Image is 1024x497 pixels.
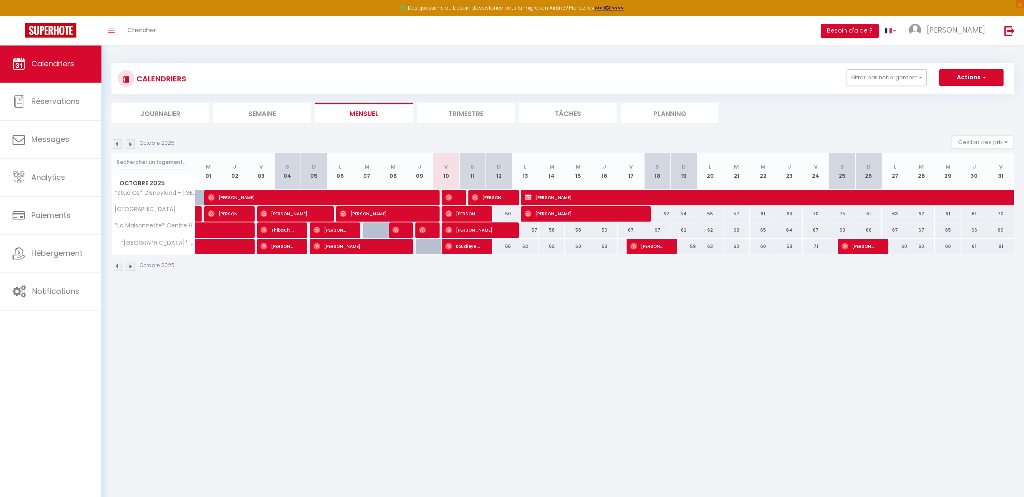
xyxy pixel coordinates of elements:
div: 65 [935,222,961,238]
div: 70 [803,206,829,222]
div: 60 [935,239,961,254]
span: [PERSON_NAME] [445,189,454,205]
div: 62 [908,206,935,222]
li: Planning [621,103,718,123]
div: 64 [776,222,802,238]
span: [PERSON_NAME] [525,206,639,222]
span: *Stud'Oz* Disneyland - [GEOGRAPHIC_DATA] [113,190,197,196]
p: Octobre 2025 [140,262,174,270]
li: Mensuel [315,103,413,123]
div: 60 [723,239,750,254]
abbr: J [418,163,421,171]
th: 22 [750,153,776,190]
div: 61 [750,206,776,222]
abbr: D [867,163,871,171]
li: Tâches [519,103,617,123]
div: 58 [539,222,565,238]
div: 67 [908,222,935,238]
button: Actions [939,69,1004,86]
div: 60 [882,239,908,254]
abbr: M [206,163,211,171]
img: logout [1004,25,1015,36]
abbr: J [233,163,236,171]
abbr: S [286,163,289,171]
span: Chercher [127,25,156,34]
img: Super Booking [25,23,76,38]
th: 23 [776,153,802,190]
span: Analytics [31,172,65,182]
span: [PERSON_NAME] [472,189,507,205]
div: 58 [776,239,802,254]
th: 30 [961,153,987,190]
abbr: V [259,163,263,171]
div: 62 [512,239,539,254]
abbr: D [497,163,501,171]
div: 65 [750,222,776,238]
div: 66 [961,222,987,238]
th: 07 [354,153,380,190]
div: 60 [750,239,776,254]
th: 15 [565,153,591,190]
div: 67 [882,222,908,238]
div: 63 [882,206,908,222]
th: 17 [618,153,644,190]
a: ... [PERSON_NAME] [903,16,996,45]
img: ... [909,24,921,36]
abbr: V [629,163,633,171]
li: Trimestre [417,103,515,123]
button: Besoin d'aide ? [821,24,879,38]
div: 61 [855,206,882,222]
div: 61 [961,206,987,222]
div: 50 [485,206,512,222]
span: [PERSON_NAME] [314,238,401,254]
span: Calendriers [31,58,74,69]
span: Thibault Floc'H [260,222,296,238]
abbr: J [973,163,976,171]
div: 63 [565,239,591,254]
span: *[GEOGRAPHIC_DATA]* hyper centre [113,239,197,248]
div: 75 [829,206,855,222]
div: 62 [697,222,723,238]
th: 19 [670,153,697,190]
abbr: S [655,163,659,171]
th: 26 [855,153,882,190]
span: [GEOGRAPHIC_DATA] [113,206,176,212]
div: 54 [670,206,697,222]
div: 60 [908,239,935,254]
span: [PERSON_NAME] [208,206,243,222]
span: Hébergement [31,248,83,258]
th: 04 [274,153,301,190]
abbr: L [709,163,711,171]
abbr: M [364,163,369,171]
a: Chercher [121,16,162,45]
abbr: M [761,163,766,171]
div: 55 [485,239,512,254]
th: 24 [803,153,829,190]
abbr: D [682,163,686,171]
span: [PERSON_NAME] N'Tsomi-Samba [842,238,877,254]
abbr: L [524,163,526,171]
th: 10 [433,153,459,190]
th: 28 [908,153,935,190]
div: 61 [935,206,961,222]
span: [PERSON_NAME] [419,222,428,238]
span: [PERSON_NAME] [927,25,985,35]
span: [PERSON_NAME] [208,189,427,205]
th: 09 [407,153,433,190]
span: [PERSON_NAME] [260,238,296,254]
abbr: V [999,163,1003,171]
a: >>> ICI <<<< [594,4,624,11]
div: 63 [723,222,750,238]
th: 29 [935,153,961,190]
p: Octobre 2025 [140,139,174,147]
div: 66 [855,222,882,238]
abbr: M [946,163,951,171]
li: Journalier [111,103,209,123]
h3: CALENDRIERS [134,69,186,88]
div: 62 [697,239,723,254]
div: 62 [539,239,565,254]
div: 70 [987,206,1014,222]
div: 62 [644,206,670,222]
div: 63 [591,239,617,254]
div: 69 [829,222,855,238]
